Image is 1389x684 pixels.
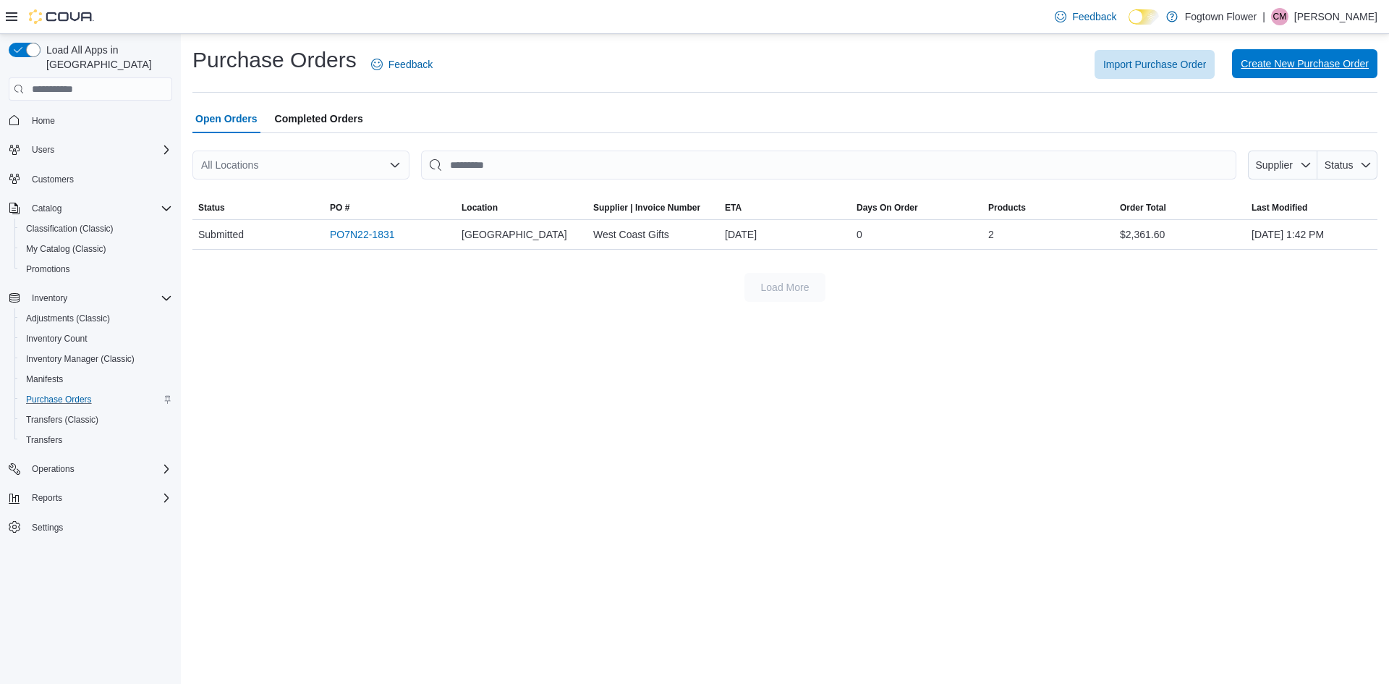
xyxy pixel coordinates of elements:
[192,46,357,75] h1: Purchase Orders
[20,411,172,428] span: Transfers (Classic)
[365,50,438,79] a: Feedback
[421,151,1236,180] input: This is a search bar. After typing your query, hit enter to filter the results lower in the page.
[587,196,719,219] button: Supplier | Invoice Number
[1232,49,1377,78] button: Create New Purchase Order
[198,202,225,214] span: Status
[1120,202,1166,214] span: Order Total
[851,196,982,219] button: Days On Order
[20,350,140,368] a: Inventory Manager (Classic)
[32,463,75,475] span: Operations
[593,202,700,214] span: Supplier | Invoice Number
[324,196,456,219] button: PO #
[1129,9,1159,25] input: Dark Mode
[26,373,63,385] span: Manifests
[1256,159,1293,171] span: Supplier
[1246,220,1377,249] div: [DATE] 1:42 PM
[1072,9,1116,24] span: Feedback
[26,313,110,324] span: Adjustments (Classic)
[20,220,172,237] span: Classification (Classic)
[3,169,178,190] button: Customers
[26,489,172,507] span: Reports
[857,202,918,214] span: Days On Order
[26,518,172,536] span: Settings
[1246,196,1377,219] button: Last Modified
[26,263,70,275] span: Promotions
[26,170,172,188] span: Customers
[20,391,172,408] span: Purchase Orders
[20,330,93,347] a: Inventory Count
[9,104,172,575] nav: Complex example
[3,109,178,130] button: Home
[20,261,172,278] span: Promotions
[195,104,258,133] span: Open Orders
[14,259,178,279] button: Promotions
[3,140,178,160] button: Users
[20,240,112,258] a: My Catalog (Classic)
[1114,220,1246,249] div: $2,361.60
[32,144,54,156] span: Users
[192,196,324,219] button: Status
[41,43,172,72] span: Load All Apps in [GEOGRAPHIC_DATA]
[462,226,567,243] span: [GEOGRAPHIC_DATA]
[462,202,498,214] div: Location
[14,329,178,349] button: Inventory Count
[1185,8,1257,25] p: Fogtown Flower
[32,174,74,185] span: Customers
[20,330,172,347] span: Inventory Count
[26,200,67,217] button: Catalog
[32,292,67,304] span: Inventory
[20,261,76,278] a: Promotions
[26,141,60,159] button: Users
[20,220,119,237] a: Classification (Classic)
[20,310,172,327] span: Adjustments (Classic)
[26,394,92,405] span: Purchase Orders
[14,430,178,450] button: Transfers
[14,389,178,410] button: Purchase Orders
[3,198,178,219] button: Catalog
[1103,57,1206,72] span: Import Purchase Order
[14,239,178,259] button: My Catalog (Classic)
[1273,8,1287,25] span: CM
[1252,202,1307,214] span: Last Modified
[744,273,825,302] button: Load More
[26,290,73,307] button: Inventory
[26,290,172,307] span: Inventory
[20,371,172,388] span: Manifests
[719,196,851,219] button: ETA
[1271,8,1288,25] div: Cameron McCrae
[26,489,68,507] button: Reports
[32,115,55,127] span: Home
[14,410,178,430] button: Transfers (Classic)
[988,202,1026,214] span: Products
[456,196,587,219] button: Location
[982,196,1114,219] button: Products
[26,460,80,478] button: Operations
[26,171,80,188] a: Customers
[3,517,178,538] button: Settings
[26,223,114,235] span: Classification (Classic)
[26,112,61,130] a: Home
[761,280,810,295] span: Load More
[3,459,178,479] button: Operations
[1317,151,1377,180] button: Status
[26,333,88,345] span: Inventory Count
[1095,50,1215,79] button: Import Purchase Order
[1114,196,1246,219] button: Order Total
[20,431,172,449] span: Transfers
[3,288,178,308] button: Inventory
[26,460,172,478] span: Operations
[20,371,69,388] a: Manifests
[3,488,178,508] button: Reports
[988,226,994,243] span: 2
[26,519,69,536] a: Settings
[26,200,172,217] span: Catalog
[389,159,401,171] button: Open list of options
[26,414,98,426] span: Transfers (Classic)
[388,57,433,72] span: Feedback
[20,240,172,258] span: My Catalog (Classic)
[20,391,98,408] a: Purchase Orders
[32,522,63,533] span: Settings
[330,202,349,214] span: PO #
[1262,8,1265,25] p: |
